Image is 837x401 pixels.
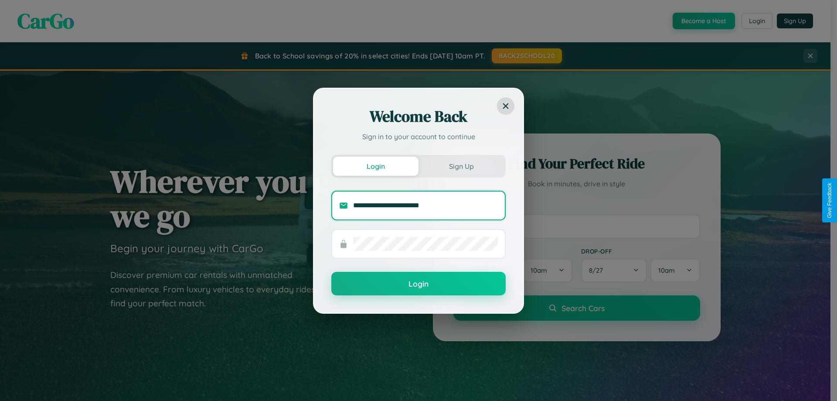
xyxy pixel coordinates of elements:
[331,106,506,127] h2: Welcome Back
[418,157,504,176] button: Sign Up
[331,272,506,295] button: Login
[827,183,833,218] div: Give Feedback
[333,157,418,176] button: Login
[331,131,506,142] p: Sign in to your account to continue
